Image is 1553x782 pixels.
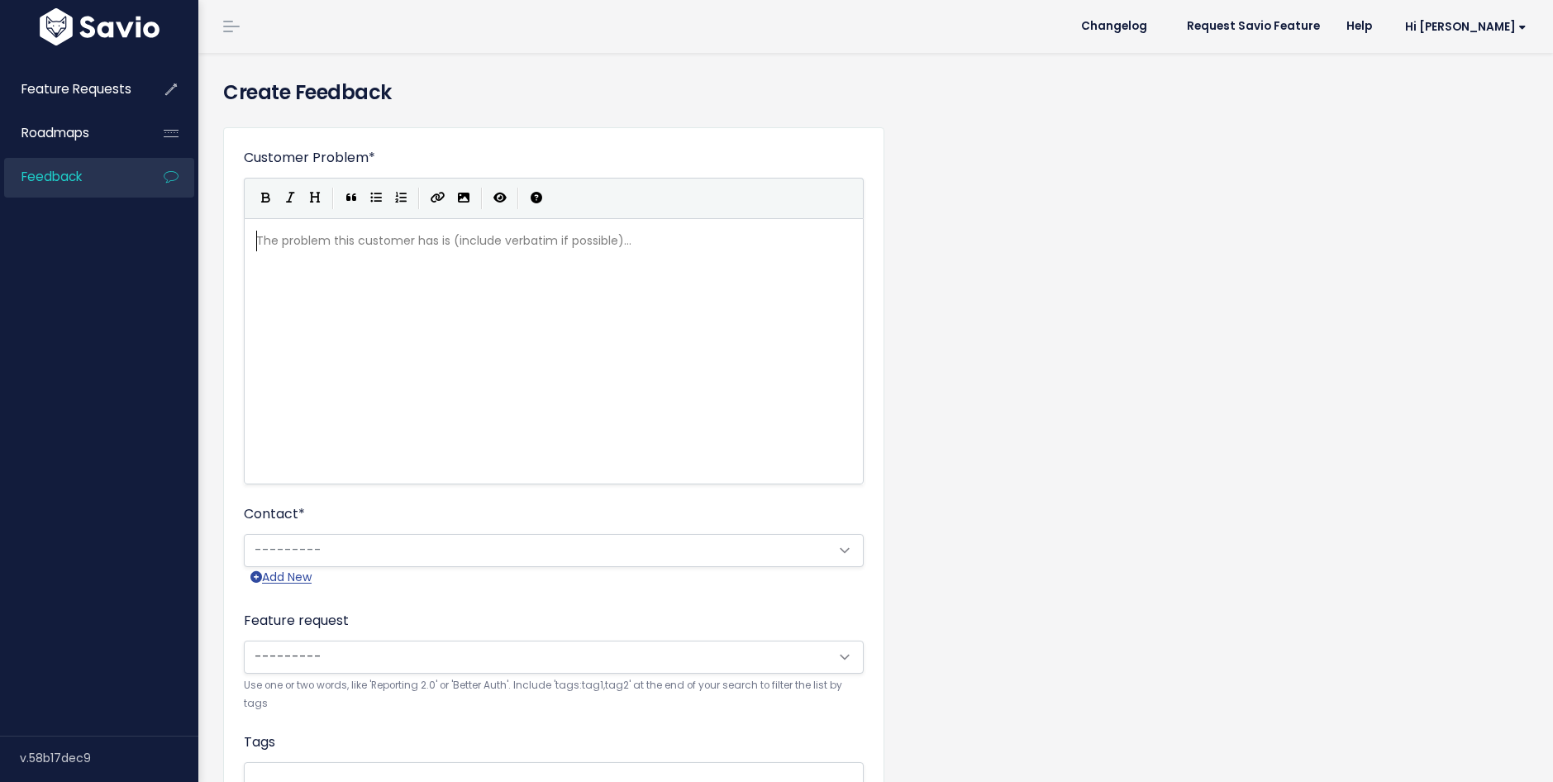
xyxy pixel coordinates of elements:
[4,158,137,196] a: Feedback
[524,186,549,211] button: Markdown Guide
[364,186,388,211] button: Generic List
[244,148,375,168] label: Customer Problem
[425,186,451,211] button: Create Link
[21,80,131,98] span: Feature Requests
[488,186,512,211] button: Toggle Preview
[250,567,312,588] a: Add New
[244,504,305,524] label: Contact
[388,186,413,211] button: Numbered List
[278,186,303,211] button: Italic
[244,677,864,713] small: Use one or two words, like 'Reporting 2.0' or 'Better Auth'. Include 'tags:tag1,tag2' at the end ...
[244,732,275,752] label: Tags
[339,186,364,211] button: Quote
[517,188,519,208] i: |
[303,186,327,211] button: Heading
[21,168,82,185] span: Feedback
[1405,21,1527,33] span: Hi [PERSON_NAME]
[21,124,89,141] span: Roadmaps
[20,737,198,780] div: v.58b17dec9
[481,188,483,208] i: |
[36,8,164,45] img: logo-white.9d6f32f41409.svg
[253,186,278,211] button: Bold
[244,611,349,631] label: Feature request
[1385,14,1540,40] a: Hi [PERSON_NAME]
[418,188,420,208] i: |
[451,186,476,211] button: Import an image
[332,188,334,208] i: |
[223,78,1528,107] h4: Create Feedback
[1081,21,1147,32] span: Changelog
[1333,14,1385,39] a: Help
[1174,14,1333,39] a: Request Savio Feature
[4,70,137,108] a: Feature Requests
[4,114,137,152] a: Roadmaps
